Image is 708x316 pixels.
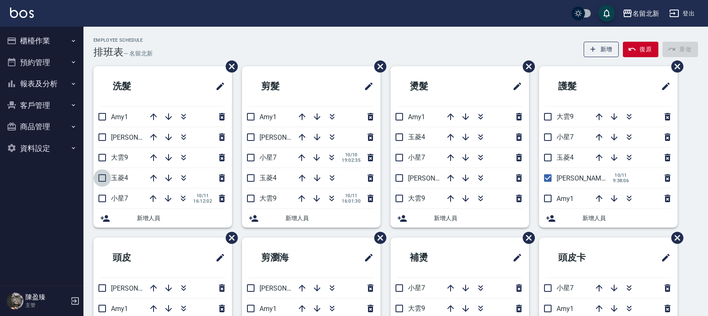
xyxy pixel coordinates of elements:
span: 10/11 [342,193,360,198]
span: 修改班表的標題 [507,76,522,96]
span: 新增人員 [285,214,374,223]
span: 刪除班表 [219,226,239,250]
span: 19:02:35 [342,158,360,163]
span: [PERSON_NAME]2 [111,284,165,292]
span: 大雲9 [111,153,128,161]
span: [PERSON_NAME]2 [260,133,313,141]
h6: — 名留北新 [123,49,153,58]
button: 登出 [666,6,698,21]
span: 10/11 [193,193,212,198]
span: 修改班表的標題 [210,248,225,268]
span: 小星7 [408,153,425,161]
h2: Employee Schedule [93,38,153,43]
span: 修改班表的標題 [656,248,671,268]
div: 新增人員 [242,209,380,228]
span: 9:38:06 [612,178,630,183]
h2: 補燙 [397,243,474,273]
span: Amy1 [408,113,425,121]
span: 小星7 [557,284,574,292]
div: 新增人員 [539,209,678,228]
span: 修改班表的標題 [359,248,374,268]
span: Amy1 [557,195,574,203]
h2: 頭皮 [100,243,177,273]
span: [PERSON_NAME]2 [557,174,610,182]
span: 新增人員 [434,214,522,223]
span: 小星7 [111,194,128,202]
h3: 排班表 [93,46,123,58]
span: 修改班表的標題 [507,248,522,268]
span: 刪除班表 [368,226,388,250]
div: 新增人員 [391,209,529,228]
span: 刪除班表 [368,54,388,79]
span: 玉菱4 [260,174,277,182]
button: 客戶管理 [3,95,80,116]
span: Amy1 [111,113,128,121]
div: 名留北新 [632,8,659,19]
span: [PERSON_NAME]2 [260,284,313,292]
h2: 護髮 [546,71,622,101]
span: Amy1 [260,113,277,121]
span: 10/10 [342,152,360,158]
span: [PERSON_NAME]2 [111,133,165,141]
span: 大雲9 [408,304,425,312]
h2: 剪髮 [249,71,325,101]
button: 名留北新 [619,5,663,22]
button: 預約管理 [3,52,80,73]
button: 新增 [584,42,619,57]
span: 刪除班表 [665,226,685,250]
button: 報表及分析 [3,73,80,95]
span: 玉菱4 [557,153,574,161]
h2: 剪瀏海 [249,243,330,273]
span: 小星7 [557,133,574,141]
h5: 陳盈臻 [25,293,68,301]
span: 新增人員 [582,214,671,223]
button: 商品管理 [3,116,80,138]
button: 復原 [623,42,658,57]
span: 刪除班表 [517,226,536,250]
span: 玉菱4 [111,174,128,182]
span: 修改班表的標題 [656,76,671,96]
button: 櫃檯作業 [3,30,80,52]
span: 修改班表的標題 [359,76,374,96]
span: 刪除班表 [219,54,239,79]
span: 16:12:02 [193,198,212,204]
span: 大雲9 [557,113,574,120]
span: Amy1 [260,305,277,313]
span: 大雲9 [408,194,425,202]
img: Person [7,293,23,309]
button: 資料設定 [3,138,80,159]
span: 新增人員 [137,214,225,223]
span: 刪除班表 [517,54,536,79]
h2: 燙髮 [397,71,474,101]
span: 大雲9 [260,194,277,202]
h2: 洗髮 [100,71,177,101]
span: 小星7 [408,284,425,292]
button: save [598,5,615,22]
span: 刪除班表 [665,54,685,79]
span: Amy1 [557,305,574,313]
img: Logo [10,8,34,18]
div: 新增人員 [93,209,232,228]
span: 小星7 [260,153,277,161]
span: 修改班表的標題 [210,76,225,96]
span: 10/11 [612,173,630,178]
span: 玉菱4 [408,133,425,141]
p: 主管 [25,301,68,309]
span: 16:01:30 [342,198,360,204]
h2: 頭皮卡 [546,243,627,273]
span: Amy1 [111,305,128,313]
span: [PERSON_NAME]2 [408,174,462,182]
